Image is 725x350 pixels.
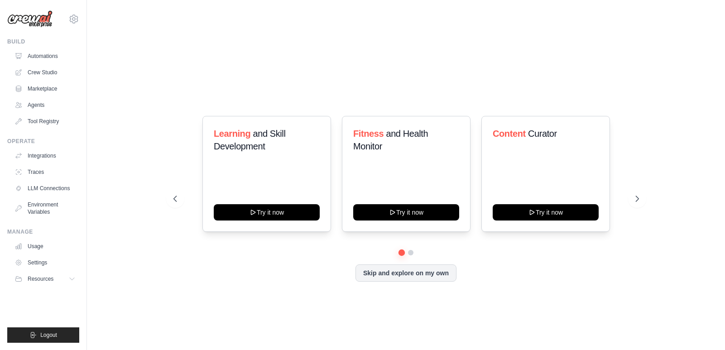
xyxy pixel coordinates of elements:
[7,327,79,343] button: Logout
[493,129,526,139] span: Content
[11,65,79,80] a: Crew Studio
[11,114,79,129] a: Tool Registry
[7,138,79,145] div: Operate
[353,129,384,139] span: Fitness
[11,181,79,196] a: LLM Connections
[7,38,79,45] div: Build
[353,204,459,221] button: Try it now
[11,165,79,179] a: Traces
[214,204,320,221] button: Try it now
[353,129,428,151] span: and Health Monitor
[11,255,79,270] a: Settings
[355,264,456,282] button: Skip and explore on my own
[28,275,53,283] span: Resources
[11,197,79,219] a: Environment Variables
[528,129,557,139] span: Curator
[11,239,79,254] a: Usage
[11,82,79,96] a: Marketplace
[214,129,285,151] span: and Skill Development
[11,149,79,163] a: Integrations
[11,272,79,286] button: Resources
[11,49,79,63] a: Automations
[214,129,250,139] span: Learning
[11,98,79,112] a: Agents
[40,331,57,339] span: Logout
[7,228,79,235] div: Manage
[493,204,599,221] button: Try it now
[7,10,53,28] img: Logo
